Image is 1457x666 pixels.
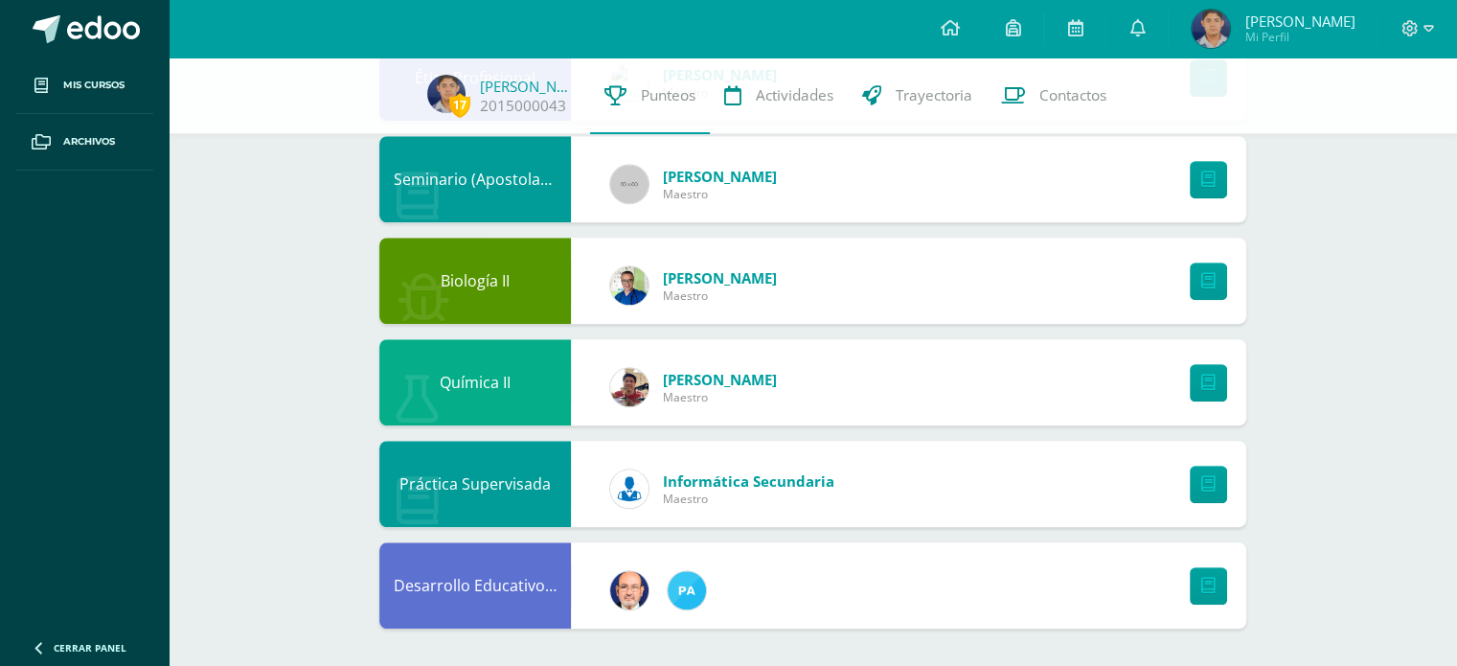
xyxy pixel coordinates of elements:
a: [PERSON_NAME] [480,77,576,96]
img: 60x60 [610,165,649,203]
div: Desarrollo Educativo y Proyecto de Vida [379,542,571,629]
span: Maestro [663,491,834,507]
span: Mis cursos [63,78,125,93]
a: Punteos [590,57,710,134]
a: Actividades [710,57,848,134]
img: 692ded2a22070436d299c26f70cfa591.png [610,266,649,305]
span: Actividades [756,85,833,105]
img: 04ad1a66cd7e658e3e15769894bcf075.png [427,75,466,113]
div: Seminario (Apostolado Juvenil Salesiano -AJS) [379,136,571,222]
img: 6ed6846fa57649245178fca9fc9a58dd.png [610,470,649,508]
div: Química II [379,339,571,425]
a: 2015000043 [480,96,566,116]
img: 04ad1a66cd7e658e3e15769894bcf075.png [1192,10,1230,48]
span: Mi Perfil [1244,29,1355,45]
span: Punteos [641,85,695,105]
a: Contactos [987,57,1121,134]
span: Maestro [663,287,777,304]
a: Archivos [15,114,153,171]
span: [PERSON_NAME] [1244,11,1355,31]
span: 17 [449,93,470,117]
img: cb93aa548b99414539690fcffb7d5efd.png [610,368,649,406]
span: Maestro [663,389,777,405]
a: Trayectoria [848,57,987,134]
span: [PERSON_NAME] [663,370,777,389]
span: Contactos [1039,85,1106,105]
img: 6b7a2a75a6c7e6282b1a1fdce061224c.png [610,571,649,609]
span: [PERSON_NAME] [663,167,777,186]
span: Informática Secundaria [663,471,834,491]
span: Cerrar panel [54,641,126,655]
span: Maestro [663,186,777,202]
div: Práctica Supervisada [379,441,571,527]
span: Trayectoria [896,85,972,105]
img: 289f6e3c541d8517df8188cb88e59351.png [668,571,706,609]
div: Biología II [379,238,571,324]
span: [PERSON_NAME] [663,268,777,287]
span: Archivos [63,134,115,149]
a: Mis cursos [15,57,153,114]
